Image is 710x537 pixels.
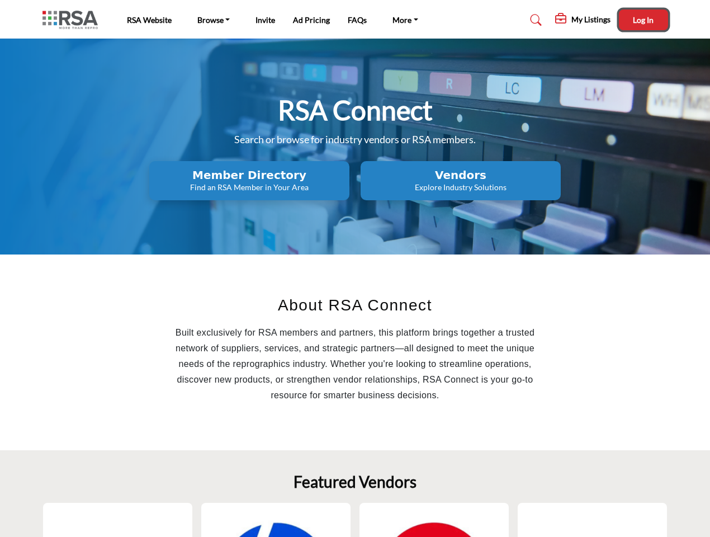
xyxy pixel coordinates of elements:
a: FAQs [348,15,367,25]
img: Site Logo [42,11,103,29]
div: My Listings [555,13,610,27]
button: Vendors Explore Industry Solutions [361,161,561,200]
a: Browse [190,12,238,28]
a: Ad Pricing [293,15,330,25]
h2: Member Directory [153,168,346,182]
p: Built exclusively for RSA members and partners, this platform brings together a trusted network o... [174,325,537,403]
span: Log In [633,15,654,25]
button: Log In [619,10,668,30]
h2: Featured Vendors [294,473,416,492]
p: Find an RSA Member in Your Area [153,182,346,193]
h5: My Listings [571,15,610,25]
span: Search or browse for industry vendors or RSA members. [234,133,476,145]
h2: Vendors [364,168,557,182]
a: Search [519,11,549,29]
p: Explore Industry Solutions [364,182,557,193]
a: RSA Website [127,15,172,25]
a: More [385,12,426,28]
button: Member Directory Find an RSA Member in Your Area [149,161,349,200]
h1: RSA Connect [278,93,433,128]
a: Invite [255,15,275,25]
h2: About RSA Connect [174,294,537,317]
